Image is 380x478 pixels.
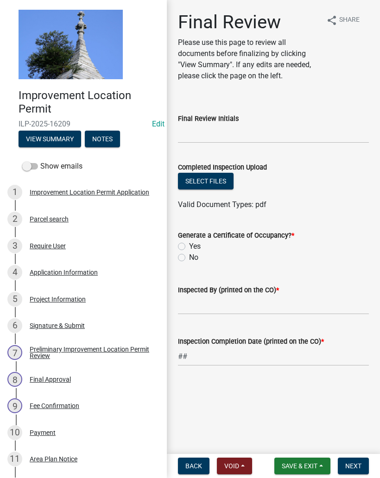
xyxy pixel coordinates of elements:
[282,462,317,470] span: Save & Exit
[152,119,165,128] a: Edit
[19,10,123,79] img: Decatur County, Indiana
[7,239,22,253] div: 3
[7,318,22,333] div: 6
[178,458,209,474] button: Back
[178,164,267,171] label: Completed Inspection Upload
[30,296,86,302] div: Project Information
[30,429,56,436] div: Payment
[7,345,22,360] div: 7
[19,89,159,116] h4: Improvement Location Permit
[152,119,165,128] wm-modal-confirm: Edit Application Number
[217,458,252,474] button: Void
[178,116,239,122] label: Final Review Initials
[7,398,22,413] div: 9
[178,37,319,82] p: Please use this page to review all documents before finalizing by clicking "View Summary". If any...
[19,119,148,128] span: ILP-2025-16209
[189,252,198,263] label: No
[345,462,361,470] span: Next
[178,11,319,33] h1: Final Review
[85,136,120,143] wm-modal-confirm: Notes
[30,243,66,249] div: Require User
[30,376,71,383] div: Final Approval
[224,462,239,470] span: Void
[339,15,360,26] span: Share
[19,136,81,143] wm-modal-confirm: Summary
[7,265,22,280] div: 4
[7,212,22,226] div: 2
[7,372,22,387] div: 8
[30,269,98,276] div: Application Information
[30,189,149,195] div: Improvement Location Permit Application
[274,458,330,474] button: Save & Exit
[178,200,266,209] span: Valid Document Types: pdf
[178,339,324,345] label: Inspection Completion Date (printed on the CO)
[7,292,22,307] div: 5
[30,346,152,359] div: Preliminary Improvement Location Permit Review
[85,131,120,147] button: Notes
[30,216,69,222] div: Parcel search
[19,131,81,147] button: View Summary
[7,185,22,200] div: 1
[7,425,22,440] div: 10
[338,458,369,474] button: Next
[319,11,367,29] button: shareShare
[189,241,201,252] label: Yes
[30,456,77,462] div: Area Plan Notice
[326,15,337,26] i: share
[22,161,82,172] label: Show emails
[185,462,202,470] span: Back
[178,233,294,239] label: Generate a Certificate of Occupancy?
[30,322,85,329] div: Signature & Submit
[178,287,279,294] label: Inspected By (printed on the CO)
[178,173,234,189] button: Select files
[30,403,79,409] div: Fee Confirmation
[7,452,22,466] div: 11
